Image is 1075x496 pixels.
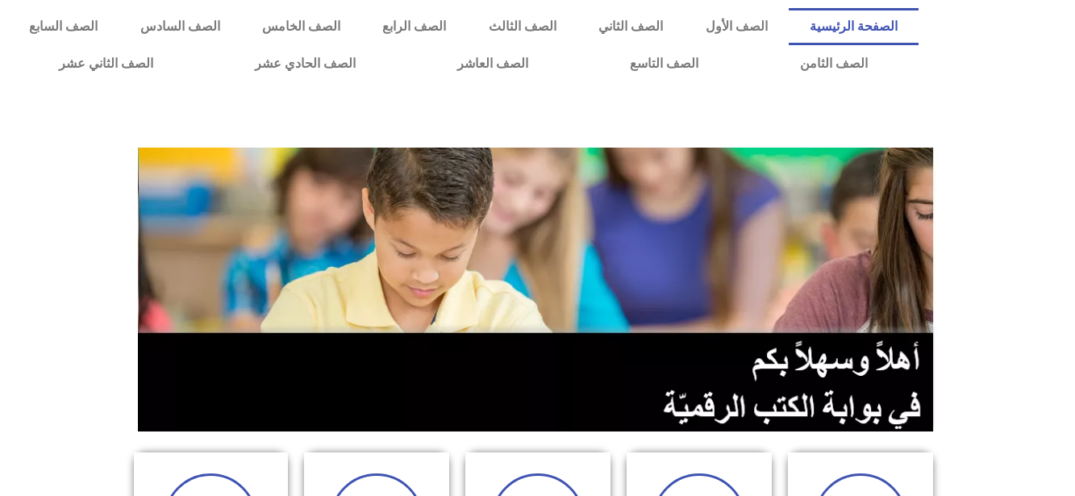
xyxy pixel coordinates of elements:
[468,8,577,45] a: الصف الثالث
[241,8,361,45] a: الصف الخامس
[204,45,406,82] a: الصف الحادي عشر
[361,8,467,45] a: الصف الرابع
[789,8,919,45] a: الصفحة الرئيسية
[8,45,204,82] a: الصف الثاني عشر
[406,45,579,82] a: الصف العاشر
[119,8,240,45] a: الصف السادس
[8,8,119,45] a: الصف السابع
[579,45,749,82] a: الصف التاسع
[749,45,919,82] a: الصف الثامن
[577,8,684,45] a: الصف الثاني
[684,8,788,45] a: الصف الأول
